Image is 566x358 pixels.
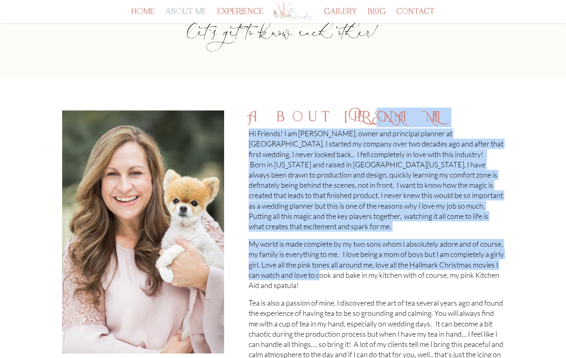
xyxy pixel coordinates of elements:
[217,9,263,23] a: experience
[249,110,504,128] h2: About [PERSON_NAME]
[249,128,504,239] p: Hi Friends! I am [PERSON_NAME], owner and principal planner at [GEOGRAPHIC_DATA]. I started my co...
[62,34,504,44] p: let’s get to know each other!
[272,2,313,22] img: Los Angeles Wedding Planner - AK Brides
[396,9,435,23] a: contact
[324,9,357,23] a: gallery
[249,239,504,298] p: My world is made complete by my two sons whom I absolutely adore and of course, my family is ever...
[131,9,155,23] a: home
[368,9,386,23] a: blog
[165,9,207,23] a: about me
